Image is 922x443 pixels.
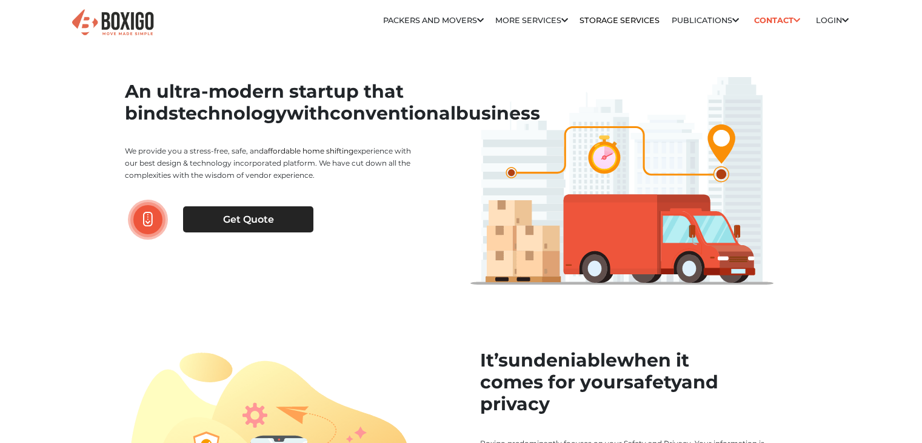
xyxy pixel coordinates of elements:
[508,349,617,371] span: undeniable
[383,16,484,25] a: Packers and Movers
[816,16,849,25] a: Login
[470,77,773,285] img: boxigo_aboutus_truck_nav
[178,102,287,124] span: technology
[70,8,155,38] img: Boxigo
[125,81,419,124] h1: An ultra-modern startup that binds with business
[624,371,681,393] span: safety
[183,206,313,232] a: Get Quote
[330,102,456,124] span: conventional
[480,350,798,415] h2: It’s when it comes for your and
[125,145,419,181] p: We provide you a stress-free, safe, and experience with our best design & technology incorporated...
[264,146,353,155] a: affordable home shifting
[143,212,153,227] img: boxigo_packers_and_movers_scroll
[480,393,550,415] span: privacy
[672,16,739,25] a: Publications
[750,11,804,30] a: Contact
[580,16,660,25] a: Storage Services
[495,16,568,25] a: More services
